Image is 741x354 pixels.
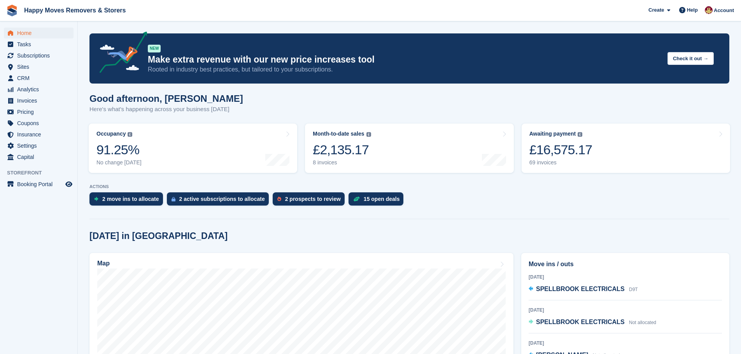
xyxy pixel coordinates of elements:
[522,124,730,173] a: Awaiting payment £16,575.17 69 invoices
[89,124,297,173] a: Occupancy 91.25% No change [DATE]
[64,180,74,189] a: Preview store
[148,54,661,65] p: Make extra revenue with our new price increases tool
[148,65,661,74] p: Rooted in industry best practices, but tailored to your subscriptions.
[96,131,126,137] div: Occupancy
[364,196,400,202] div: 15 open deals
[97,260,110,267] h2: Map
[705,6,713,14] img: Steven Fry
[148,45,161,52] div: NEW
[714,7,734,14] span: Account
[313,159,371,166] div: 8 invoices
[529,131,576,137] div: Awaiting payment
[89,231,228,241] h2: [DATE] in [GEOGRAPHIC_DATA]
[4,152,74,162] a: menu
[349,192,408,209] a: 15 open deals
[529,307,722,314] div: [DATE]
[578,132,582,137] img: icon-info-grey-7440780725fd019a000dd9b08b2336e03edf1995a4989e88bcd33f0948082b44.svg
[353,196,360,202] img: deal-1b604bf984904fb50ccaf53a9ad4b4a5d6e5aea283cecdc64d6e3604feb123c2.svg
[285,196,341,202] div: 2 prospects to review
[4,73,74,84] a: menu
[17,39,64,50] span: Tasks
[629,320,656,325] span: Not allocated
[17,118,64,129] span: Coupons
[17,61,64,72] span: Sites
[4,106,74,117] a: menu
[17,152,64,162] span: Capital
[305,124,513,173] a: Month-to-date sales £2,135.17 8 invoices
[93,31,147,76] img: price-adjustments-announcement-icon-8257ccfd72463d97f412b2fc003d46551f7dbcb40ab6d574587a9cd5c0d94...
[529,260,722,269] h2: Move ins / outs
[529,340,722,347] div: [DATE]
[17,95,64,106] span: Invoices
[529,142,592,158] div: £16,575.17
[17,28,64,38] span: Home
[4,118,74,129] a: menu
[4,95,74,106] a: menu
[7,169,77,177] span: Storefront
[89,105,243,114] p: Here's what's happening across your business [DATE]
[629,287,638,292] span: D9T
[667,52,714,65] button: Check it out →
[102,196,159,202] div: 2 move ins to allocate
[648,6,664,14] span: Create
[6,5,18,16] img: stora-icon-8386f47178a22dfd0bd8f6a31ec36ba5ce8667c1dd55bd0f319d3a0aa187defe.svg
[4,140,74,151] a: menu
[167,192,273,209] a: 2 active subscriptions to allocate
[17,179,64,190] span: Booking Portal
[21,4,129,17] a: Happy Moves Removers & Storers
[536,319,625,325] span: SPELLBROOK ELECTRICALS
[313,142,371,158] div: £2,135.17
[17,140,64,151] span: Settings
[273,192,349,209] a: 2 prospects to review
[4,39,74,50] a: menu
[17,73,64,84] span: CRM
[179,196,265,202] div: 2 active subscriptions to allocate
[4,28,74,38] a: menu
[4,50,74,61] a: menu
[529,317,656,328] a: SPELLBROOK ELECTRICALS Not allocated
[17,84,64,95] span: Analytics
[94,197,98,201] img: move_ins_to_allocate_icon-fdf77a2bb77ea45bf5b3d319d69a93e2d87916cf1d5bf7949dd705db3b84f3ca.svg
[17,50,64,61] span: Subscriptions
[687,6,698,14] span: Help
[277,197,281,201] img: prospect-51fa495bee0391a8d652442698ab0144808aea92771e9ea1ae160a38d050c398.svg
[529,274,722,281] div: [DATE]
[128,132,132,137] img: icon-info-grey-7440780725fd019a000dd9b08b2336e03edf1995a4989e88bcd33f0948082b44.svg
[4,179,74,190] a: menu
[172,197,175,202] img: active_subscription_to_allocate_icon-d502201f5373d7db506a760aba3b589e785aa758c864c3986d89f69b8ff3...
[17,129,64,140] span: Insurance
[89,192,167,209] a: 2 move ins to allocate
[529,159,592,166] div: 69 invoices
[529,284,638,295] a: SPELLBROOK ELECTRICALS D9T
[17,106,64,117] span: Pricing
[4,61,74,72] a: menu
[89,184,729,189] p: ACTIONS
[89,93,243,104] h1: Good afternoon, [PERSON_NAME]
[96,159,142,166] div: No change [DATE]
[96,142,142,158] div: 91.25%
[366,132,371,137] img: icon-info-grey-7440780725fd019a000dd9b08b2336e03edf1995a4989e88bcd33f0948082b44.svg
[4,84,74,95] a: menu
[313,131,364,137] div: Month-to-date sales
[536,286,625,292] span: SPELLBROOK ELECTRICALS
[4,129,74,140] a: menu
